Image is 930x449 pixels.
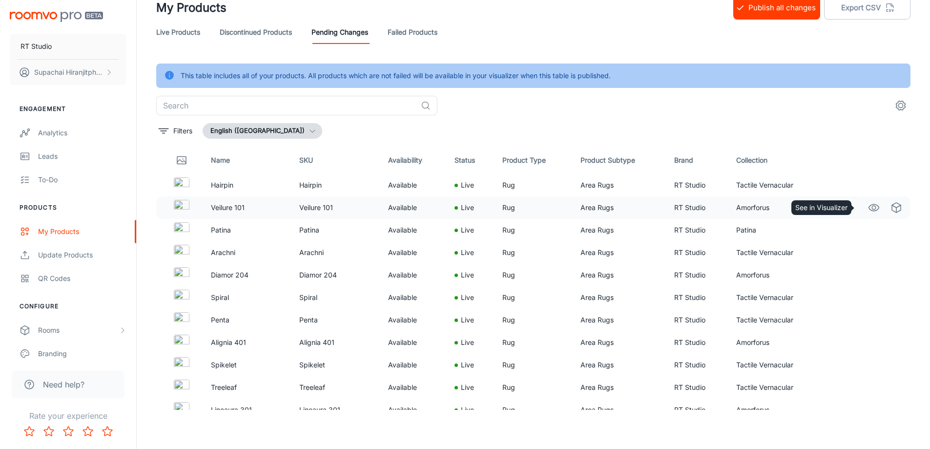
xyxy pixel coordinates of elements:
td: RT Studio [666,264,728,286]
td: Amorforus [728,264,825,286]
td: Tactile Vernacular [728,354,825,376]
a: Live Products [156,21,200,44]
td: RT Studio [666,309,728,331]
p: Spikelet [211,360,284,370]
td: Rug [495,309,573,331]
p: Hairpin [211,180,284,191]
p: Live [461,337,474,348]
a: See in Virtual Samples [888,199,905,216]
button: Rate 4 star [78,422,98,441]
td: Rug [495,354,573,376]
td: Tactile Vernacular [728,174,825,196]
p: Lineaura 301 [211,405,284,415]
td: Area Rugs [573,196,666,219]
th: Availability [380,147,446,174]
th: Collection [728,147,825,174]
button: English ([GEOGRAPHIC_DATA]) [203,123,322,139]
p: Live [461,382,474,393]
p: Arachni [211,247,284,258]
td: RT Studio [666,241,728,264]
td: Rug [495,196,573,219]
svg: Thumbnail [176,154,187,166]
td: Rug [495,174,573,196]
td: Area Rugs [573,174,666,196]
td: Available [380,196,446,219]
td: Amorforus [728,399,825,421]
td: Veilure 101 [291,196,380,219]
td: Rug [495,286,573,309]
td: Amorforus [728,331,825,354]
td: RT Studio [666,376,728,399]
td: Alignia 401 [291,331,380,354]
button: Rate 3 star [59,422,78,441]
p: Treeleaf [211,382,284,393]
a: Discontinued Products [220,21,292,44]
td: Penta [291,309,380,331]
td: Rug [495,399,573,421]
td: Available [380,286,446,309]
p: Live [461,360,474,370]
p: Spiral [211,292,284,303]
td: Available [380,241,446,264]
th: Product Subtype [573,147,666,174]
td: Patina [728,219,825,241]
td: Available [380,399,446,421]
td: Tactile Vernacular [728,241,825,264]
input: Search [156,96,417,115]
td: Available [380,219,446,241]
td: Available [380,309,446,331]
td: Patina [291,219,380,241]
td: Diamor 204 [291,264,380,286]
button: settings [891,96,910,115]
td: Area Rugs [573,241,666,264]
td: Tactile Vernacular [728,309,825,331]
button: Rate 1 star [20,422,39,441]
img: Roomvo PRO Beta [10,12,103,22]
p: Diamor 204 [211,270,284,280]
p: Live [461,270,474,280]
td: Treeleaf [291,376,380,399]
p: Veilure 101 [211,202,284,213]
td: Rug [495,376,573,399]
p: Live [461,202,474,213]
p: RT Studio [21,41,52,52]
td: Hairpin [291,174,380,196]
td: Area Rugs [573,286,666,309]
th: SKU [291,147,380,174]
p: Live [461,405,474,415]
td: Available [380,174,446,196]
p: Live [461,225,474,235]
th: Name [203,147,292,174]
td: Area Rugs [573,331,666,354]
div: Analytics [38,128,126,138]
td: Area Rugs [573,219,666,241]
td: RT Studio [666,174,728,196]
div: My Products [38,226,126,237]
div: This table includes all of your products. All products which are not failed will be available in ... [181,66,611,85]
td: Available [380,331,446,354]
p: Live [461,180,474,191]
button: Supachai Hiranjitphonchana [10,60,126,85]
td: Arachni [291,241,380,264]
td: Tactile Vernacular [728,286,825,309]
td: RT Studio [666,219,728,241]
td: Tactile Vernacular [728,376,825,399]
td: Rug [495,331,573,354]
td: Area Rugs [573,264,666,286]
td: Available [380,264,446,286]
a: See in Visualizer [866,199,882,216]
div: Branding [38,348,126,359]
td: RT Studio [666,399,728,421]
button: Rate 2 star [39,422,59,441]
td: Area Rugs [573,376,666,399]
div: Leads [38,151,126,162]
td: Area Rugs [573,309,666,331]
p: Patina [211,225,284,235]
p: Penta [211,315,284,325]
td: RT Studio [666,196,728,219]
a: Failed Products [388,21,437,44]
p: Supachai Hiranjitphonchana [34,67,103,78]
div: To-do [38,174,126,185]
div: Update Products [38,250,126,260]
td: Available [380,376,446,399]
